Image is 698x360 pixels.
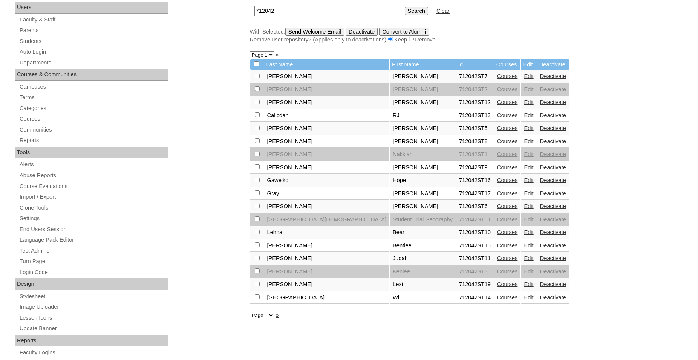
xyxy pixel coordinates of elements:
a: Deactivate [540,229,566,235]
a: Courses [497,203,518,209]
td: 712042ST01 [456,213,494,226]
a: Edit [524,112,533,118]
td: Will [390,291,456,304]
a: Courses [497,242,518,248]
a: Parents [19,26,168,35]
td: [PERSON_NAME] [390,161,456,174]
td: [PERSON_NAME] [390,135,456,148]
a: Departments [19,58,168,67]
a: Courses [497,268,518,274]
a: Deactivate [540,86,566,92]
td: Hope [390,174,456,187]
a: Faculty & Staff [19,15,168,25]
td: [PERSON_NAME] [264,200,390,213]
div: Reports [15,335,168,347]
a: Courses [497,125,518,131]
a: Deactivate [540,294,566,300]
a: Courses [497,229,518,235]
a: Edit [524,294,533,300]
input: Send Welcome Email [285,28,344,36]
td: [PERSON_NAME] [264,161,390,174]
td: [PERSON_NAME] [390,70,456,83]
a: Edit [524,151,533,157]
a: Students [19,37,168,46]
a: Course Evaluations [19,182,168,191]
div: Users [15,2,168,14]
td: Edit [521,59,536,70]
input: Search [405,7,428,15]
a: Edit [524,242,533,248]
td: 712042ST11 [456,252,494,265]
td: 712042ST2 [456,83,494,96]
td: [PERSON_NAME] [264,278,390,291]
td: 712042ST8 [456,135,494,148]
a: Edit [524,268,533,274]
a: Campuses [19,82,168,92]
td: Judah [390,252,456,265]
td: 712042ST1 [456,148,494,161]
td: Gray [264,187,390,200]
a: Edit [524,99,533,105]
a: Deactivate [540,151,566,157]
td: [PERSON_NAME] [264,96,390,109]
a: Import / Export [19,192,168,202]
a: Edit [524,73,533,79]
td: Kenlee [390,265,456,278]
a: Settings [19,214,168,223]
a: Courses [497,99,518,105]
td: Courses [494,59,521,70]
a: Deactivate [540,112,566,118]
td: [PERSON_NAME] [264,239,390,252]
a: Stylesheet [19,292,168,301]
td: RJ [390,109,456,122]
a: Deactivate [540,216,566,222]
td: 712042ST13 [456,109,494,122]
a: Deactivate [540,281,566,287]
a: Deactivate [540,164,566,170]
td: Calicdan [264,109,390,122]
input: Convert to Alumni [379,28,429,36]
a: Deactivate [540,203,566,209]
a: Edit [524,190,533,196]
a: Deactivate [540,177,566,183]
td: Student Trial Geography [390,213,456,226]
a: Courses [497,255,518,261]
a: Deactivate [540,268,566,274]
td: 712042ST12 [456,96,494,109]
td: 712042ST3 [456,265,494,278]
a: Courses [497,177,518,183]
a: Clear [436,8,450,14]
div: Courses & Communities [15,69,168,81]
a: Deactivate [540,255,566,261]
a: Turn Page [19,257,168,266]
a: Courses [497,151,518,157]
a: Lesson Icons [19,313,168,323]
a: Abuse Reports [19,171,168,180]
td: [PERSON_NAME] [264,122,390,135]
a: Update Banner [19,324,168,333]
a: » [276,312,279,318]
a: Edit [524,229,533,235]
a: Reports [19,136,168,145]
a: Courses [497,138,518,144]
a: Edit [524,281,533,287]
a: Faculty Logins [19,348,168,357]
a: Communities [19,125,168,135]
td: [PERSON_NAME] [264,70,390,83]
a: Test Admins [19,246,168,256]
a: Edit [524,86,533,92]
a: Deactivate [540,190,566,196]
a: Deactivate [540,125,566,131]
td: 712042ST16 [456,174,494,187]
a: Edit [524,125,533,131]
a: Courses [497,164,518,170]
td: [PERSON_NAME] [264,265,390,278]
a: Courses [497,86,518,92]
div: Design [15,278,168,290]
td: [PERSON_NAME] [390,83,456,96]
a: Courses [19,114,168,124]
a: Edit [524,164,533,170]
a: Edit [524,138,533,144]
a: Courses [497,112,518,118]
a: Edit [524,203,533,209]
